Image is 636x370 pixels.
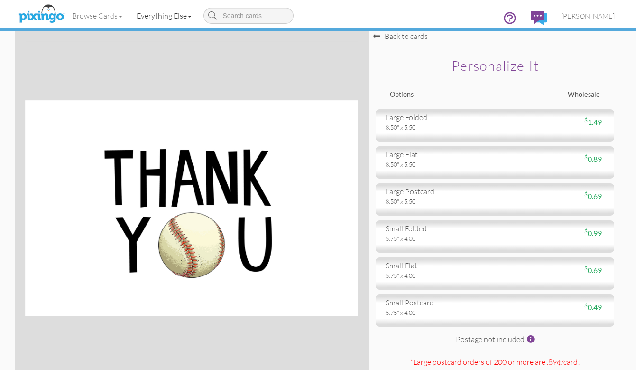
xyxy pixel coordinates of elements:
div: 8.50" x 5.50" [386,123,488,132]
input: Search cards [203,8,294,24]
div: 8.50" x 5.50" [386,197,488,206]
div: small folded [386,223,488,234]
span: [PERSON_NAME] [561,12,615,20]
div: 8.50" x 5.50" [386,160,488,169]
a: Everything Else [129,4,199,28]
span: 0.99 [584,228,602,237]
span: 1.49 [584,117,602,126]
div: Postage not included [376,334,614,352]
div: Options [383,90,495,100]
sup: $ [584,153,588,161]
img: 20231102-142133-aefe950c30ed-1500.jpg [25,100,358,316]
img: comments.svg [531,11,547,25]
sup: $ [584,302,588,309]
sup: $ [584,228,588,235]
span: 0.89 [584,154,602,163]
sup: $ [584,265,588,272]
span: 0.69 [584,191,602,200]
sup: $ [584,190,588,198]
div: Wholesale [495,90,608,100]
sup: $ [584,116,588,123]
span: 0.49 [584,303,602,312]
div: 5.75" x 4.00" [386,308,488,317]
div: large postcard [386,186,488,197]
a: [PERSON_NAME] [554,4,622,28]
div: large flat [386,149,488,160]
div: 5.75" x 4.00" [386,234,488,243]
div: small flat [386,260,488,271]
div: small postcard [386,297,488,308]
h2: Personalize it [392,58,598,74]
span: 0.69 [584,266,602,275]
a: Browse Cards [65,4,129,28]
div: large folded [386,112,488,123]
div: 5.75" x 4.00" [386,271,488,280]
img: pixingo logo [16,2,66,26]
